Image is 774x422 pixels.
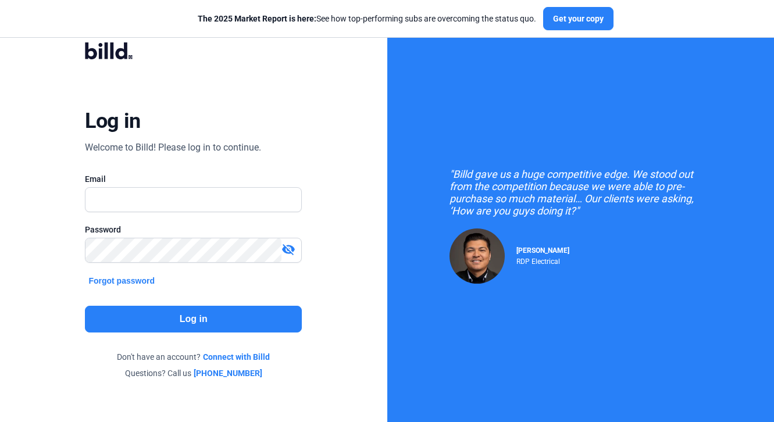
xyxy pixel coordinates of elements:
[85,274,158,287] button: Forgot password
[450,228,505,284] img: Raul Pacheco
[85,173,302,185] div: Email
[85,108,140,134] div: Log in
[85,141,261,155] div: Welcome to Billd! Please log in to continue.
[85,306,302,332] button: Log in
[450,168,711,217] div: "Billd gave us a huge competitive edge. We stood out from the competition because we were able to...
[85,367,302,379] div: Questions? Call us
[543,7,614,30] button: Get your copy
[194,367,262,379] a: [PHONE_NUMBER]
[516,255,569,266] div: RDP Electrical
[203,351,270,363] a: Connect with Billd
[85,224,302,235] div: Password
[85,351,302,363] div: Don't have an account?
[198,13,536,24] div: See how top-performing subs are overcoming the status quo.
[516,246,569,255] span: [PERSON_NAME]
[281,242,295,256] mat-icon: visibility_off
[198,14,316,23] span: The 2025 Market Report is here:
